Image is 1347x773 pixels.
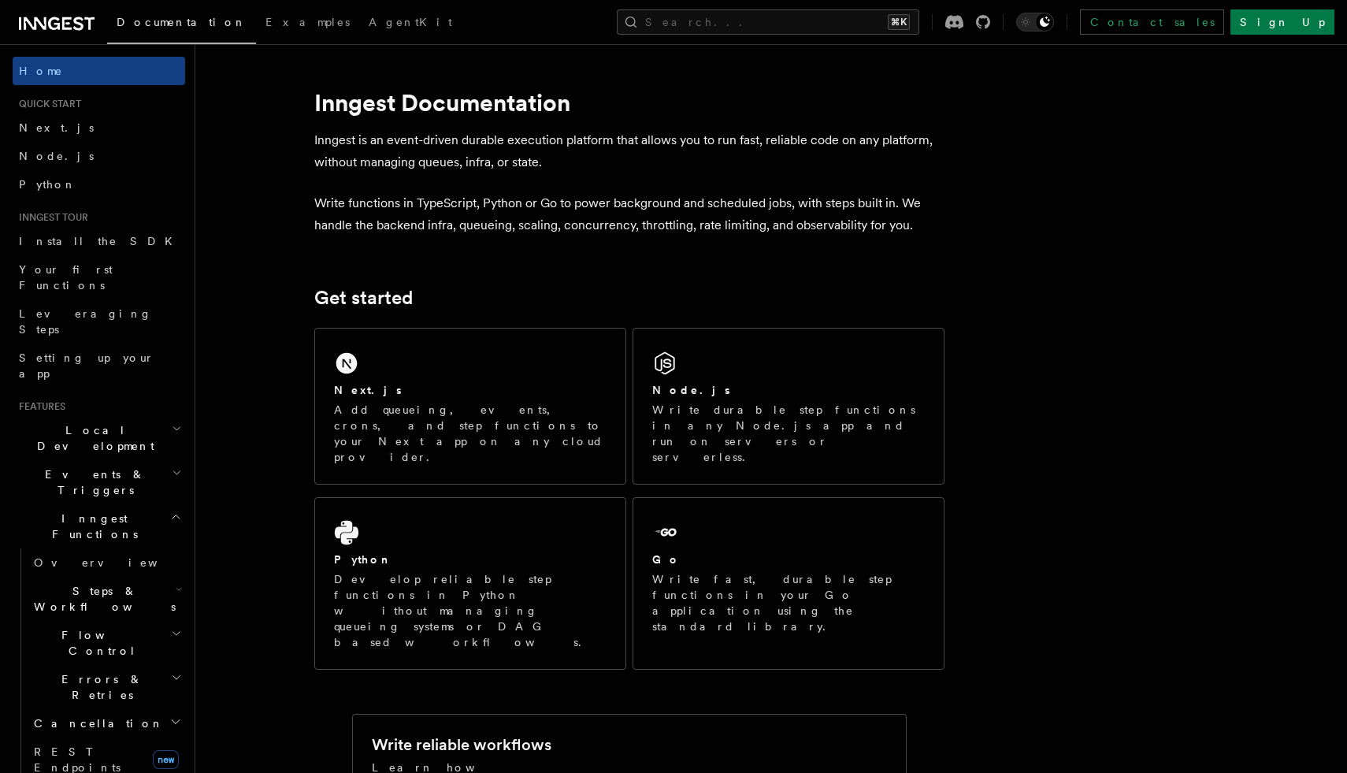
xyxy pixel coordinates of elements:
[334,402,607,465] p: Add queueing, events, crons, and step functions to your Next app on any cloud provider.
[28,548,185,577] a: Overview
[19,235,182,247] span: Install the SDK
[28,583,176,615] span: Steps & Workflows
[314,328,626,485] a: Next.jsAdd queueing, events, crons, and step functions to your Next app on any cloud provider.
[19,263,113,292] span: Your first Functions
[314,192,944,236] p: Write functions in TypeScript, Python or Go to power background and scheduled jobs, with steps bu...
[372,734,551,756] h2: Write reliable workflows
[314,287,413,309] a: Get started
[334,382,402,398] h2: Next.js
[13,211,88,224] span: Inngest tour
[13,400,65,413] span: Features
[28,715,164,731] span: Cancellation
[19,178,76,191] span: Python
[314,497,626,670] a: PythonDevelop reliable step functions in Python without managing queueing systems or DAG based wo...
[13,466,172,498] span: Events & Triggers
[34,556,196,569] span: Overview
[13,422,172,454] span: Local Development
[265,16,350,28] span: Examples
[19,121,94,134] span: Next.js
[652,552,681,567] h2: Go
[28,671,171,703] span: Errors & Retries
[19,351,154,380] span: Setting up your app
[28,621,185,665] button: Flow Control
[13,299,185,344] a: Leveraging Steps
[334,571,607,650] p: Develop reliable step functions in Python without managing queueing systems or DAG based workflows.
[13,142,185,170] a: Node.js
[652,382,730,398] h2: Node.js
[633,328,944,485] a: Node.jsWrite durable step functions in any Node.js app and run on servers or serverless.
[28,577,185,621] button: Steps & Workflows
[888,14,910,30] kbd: ⌘K
[153,750,179,769] span: new
[13,57,185,85] a: Home
[314,88,944,117] h1: Inngest Documentation
[28,709,185,738] button: Cancellation
[13,460,185,504] button: Events & Triggers
[19,63,63,79] span: Home
[13,170,185,199] a: Python
[633,497,944,670] a: GoWrite fast, durable step functions in your Go application using the standard library.
[13,504,185,548] button: Inngest Functions
[19,307,152,336] span: Leveraging Steps
[13,98,81,110] span: Quick start
[117,16,247,28] span: Documentation
[652,402,925,465] p: Write durable step functions in any Node.js app and run on servers or serverless.
[13,511,170,542] span: Inngest Functions
[1230,9,1334,35] a: Sign Up
[617,9,919,35] button: Search...⌘K
[314,129,944,173] p: Inngest is an event-driven durable execution platform that allows you to run fast, reliable code ...
[13,344,185,388] a: Setting up your app
[256,5,359,43] a: Examples
[359,5,462,43] a: AgentKit
[13,227,185,255] a: Install the SDK
[19,150,94,162] span: Node.js
[13,113,185,142] a: Next.js
[1016,13,1054,32] button: Toggle dark mode
[652,571,925,634] p: Write fast, durable step functions in your Go application using the standard library.
[13,416,185,460] button: Local Development
[369,16,452,28] span: AgentKit
[13,255,185,299] a: Your first Functions
[1080,9,1224,35] a: Contact sales
[28,627,171,659] span: Flow Control
[334,552,392,567] h2: Python
[28,665,185,709] button: Errors & Retries
[107,5,256,44] a: Documentation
